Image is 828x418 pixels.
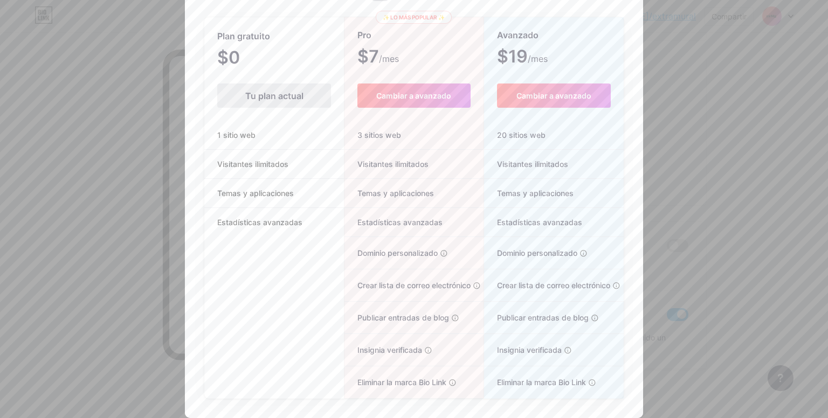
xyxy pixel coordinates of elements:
font: Dominio personalizado [497,248,577,257]
font: Visitantes ilimitados [357,159,429,169]
font: Tu plan actual [245,90,303,101]
font: 1 sitio web [217,130,256,140]
font: Temas y aplicaciones [357,189,434,198]
font: Dominio personalizado [357,248,438,257]
font: Insignia verificada [497,345,562,354]
font: Pro [357,30,371,40]
font: 20 sitios web [497,130,546,140]
font: Eliminar la marca Bio Link [357,378,446,387]
font: Cambiar a avanzado [516,91,591,100]
font: Crear lista de correo electrónico [357,281,471,290]
font: Visitantes ilimitados [497,159,568,169]
font: Publicar entradas de blog [357,313,449,322]
font: Estadísticas avanzadas [497,218,582,227]
font: Plan gratuito [217,31,270,41]
font: $19 [497,46,528,67]
font: /mes [379,53,399,64]
font: Cambiar a avanzado [376,91,451,100]
font: Temas y aplicaciones [497,189,574,198]
font: Crear lista de correo electrónico [497,281,610,290]
font: Temas y aplicaciones [217,189,294,198]
font: Insignia verificada [357,345,422,354]
font: 3 sitios web [357,130,401,140]
font: Publicar entradas de blog [497,313,589,322]
button: Cambiar a avanzado [497,83,611,108]
button: Cambiar a avanzado [357,83,470,108]
font: Eliminar la marca Bio Link [497,378,586,387]
font: Estadísticas avanzadas [357,218,443,227]
font: Visitantes ilimitados [217,159,288,169]
font: $7 [357,46,379,67]
font: Avanzado [497,30,539,40]
font: $0 [217,47,240,68]
font: /mes [528,53,548,64]
font: Estadísticas avanzadas [217,218,302,227]
font: ✨ Lo más popular ✨ [383,14,445,20]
